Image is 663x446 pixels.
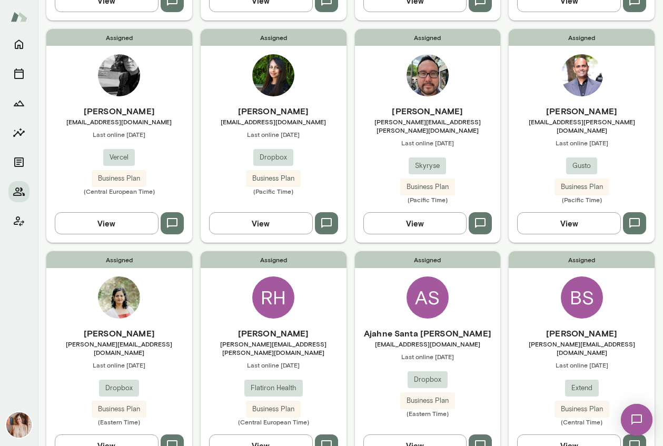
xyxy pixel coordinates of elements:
img: Lux Nagarajan [561,54,603,96]
span: Last online [DATE] [201,130,347,138]
span: Business Plan [246,404,301,414]
span: [EMAIL_ADDRESS][DOMAIN_NAME] [355,340,501,348]
span: [PERSON_NAME][EMAIL_ADDRESS][PERSON_NAME][DOMAIN_NAME] [355,117,501,134]
button: Members [8,181,29,202]
span: [PERSON_NAME][EMAIL_ADDRESS][PERSON_NAME][DOMAIN_NAME] [201,340,347,356]
span: Assigned [355,29,501,46]
img: George Evans [407,54,449,96]
span: Assigned [46,29,192,46]
h6: [PERSON_NAME] [201,327,347,340]
span: Assigned [201,251,347,268]
span: Assigned [201,29,347,46]
h6: [PERSON_NAME] [509,105,655,117]
span: Dropbox [408,374,448,385]
h6: [PERSON_NAME] [46,327,192,340]
button: View [209,212,313,234]
div: RH [252,276,294,319]
span: Last online [DATE] [355,138,501,147]
span: (Pacific Time) [201,187,347,195]
span: Last online [DATE] [355,352,501,361]
span: [EMAIL_ADDRESS][PERSON_NAME][DOMAIN_NAME] [509,117,655,134]
span: [EMAIL_ADDRESS][DOMAIN_NAME] [46,117,192,126]
span: Business Plan [400,182,455,192]
span: Assigned [509,29,655,46]
span: (Pacific Time) [355,195,501,204]
h6: Ajahne Santa [PERSON_NAME] [355,327,501,340]
span: (Pacific Time) [509,195,655,204]
h6: [PERSON_NAME] [46,105,192,117]
span: Business Plan [92,173,146,184]
span: Gusto [566,161,597,171]
span: Last online [DATE] [201,361,347,369]
span: (Eastern Time) [355,409,501,418]
span: Dropbox [99,383,139,393]
button: View [363,212,467,234]
span: Business Plan [92,404,146,414]
button: Sessions [8,63,29,84]
h6: [PERSON_NAME] [355,105,501,117]
button: View [55,212,159,234]
span: Assigned [509,251,655,268]
h6: [PERSON_NAME] [201,105,347,117]
button: Client app [8,211,29,232]
span: Vercel [103,152,135,163]
img: Mento [11,7,27,27]
span: Business Plan [555,404,609,414]
button: View [517,212,621,234]
img: Nancy Alsip [6,412,32,438]
span: Last online [DATE] [46,130,192,138]
button: Growth Plan [8,93,29,114]
span: Assigned [355,251,501,268]
span: [PERSON_NAME][EMAIL_ADDRESS][DOMAIN_NAME] [46,340,192,356]
span: Extend [565,383,599,393]
span: Last online [DATE] [509,138,655,147]
span: Business Plan [400,395,455,406]
button: Home [8,34,29,55]
span: Flatiron Health [244,383,303,393]
button: Documents [8,152,29,173]
span: Business Plan [555,182,609,192]
div: BS [561,276,603,319]
span: (Eastern Time) [46,418,192,426]
div: AS [407,276,449,319]
span: (Central European Time) [46,187,192,195]
span: Assigned [46,251,192,268]
span: Dropbox [253,152,293,163]
h6: [PERSON_NAME] [509,327,655,340]
span: (Central Time) [509,418,655,426]
span: [EMAIL_ADDRESS][DOMAIN_NAME] [201,117,347,126]
img: Harsha Aravindakshan [252,54,294,96]
img: Geetika Singh [98,276,140,319]
span: Skyryse [409,161,446,171]
span: Last online [DATE] [509,361,655,369]
span: [PERSON_NAME][EMAIL_ADDRESS][DOMAIN_NAME] [509,340,655,356]
span: Business Plan [246,173,301,184]
button: Insights [8,122,29,143]
span: (Central European Time) [201,418,347,426]
span: Last online [DATE] [46,361,192,369]
img: Bel Curcio [98,54,140,96]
